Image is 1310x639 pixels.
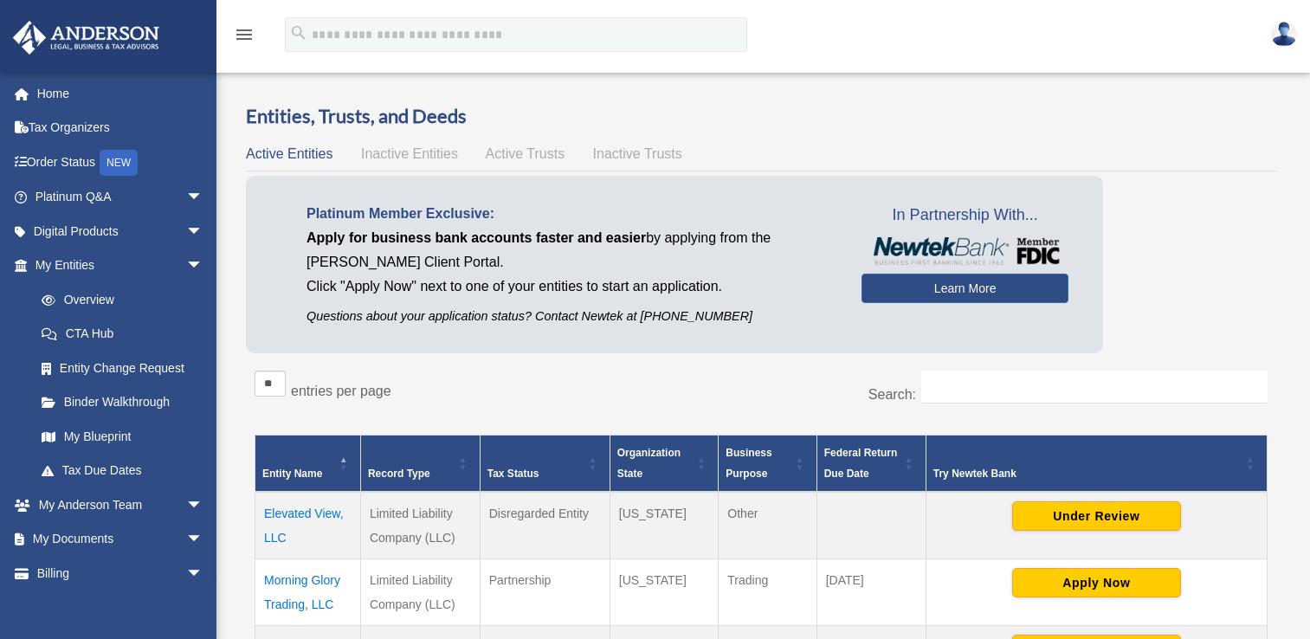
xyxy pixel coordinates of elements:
span: Apply for business bank accounts faster and easier [307,230,646,245]
a: menu [234,30,255,45]
span: Federal Return Due Date [824,447,898,480]
a: Learn More [862,274,1068,303]
div: Try Newtek Bank [933,463,1241,484]
a: My Entitiesarrow_drop_down [12,248,221,283]
th: Tax Status: Activate to sort [480,435,610,492]
span: Inactive Trusts [593,146,682,161]
a: CTA Hub [24,317,221,352]
label: entries per page [291,384,391,398]
th: Organization State: Activate to sort [610,435,719,492]
span: Active Trusts [486,146,565,161]
a: Overview [24,282,212,317]
th: Business Purpose: Activate to sort [719,435,816,492]
span: Tax Status [487,468,539,480]
span: Entity Name [262,468,322,480]
a: Home [12,76,229,111]
td: Partnership [480,558,610,625]
button: Apply Now [1012,568,1181,597]
img: Anderson Advisors Platinum Portal [8,21,165,55]
p: by applying from the [PERSON_NAME] Client Portal. [307,226,836,274]
a: Tax Organizers [12,111,229,145]
td: Morning Glory Trading, LLC [255,558,361,625]
span: Record Type [368,468,430,480]
a: My Anderson Teamarrow_drop_down [12,487,229,522]
i: menu [234,24,255,45]
i: search [289,23,308,42]
span: arrow_drop_down [186,522,221,558]
span: arrow_drop_down [186,487,221,523]
span: In Partnership With... [862,202,1068,229]
p: Questions about your application status? Contact Newtek at [PHONE_NUMBER] [307,306,836,327]
div: NEW [100,150,138,176]
span: Inactive Entities [361,146,458,161]
a: Digital Productsarrow_drop_down [12,214,229,248]
p: Platinum Member Exclusive: [307,202,836,226]
a: Platinum Q&Aarrow_drop_down [12,180,229,215]
th: Entity Name: Activate to invert sorting [255,435,361,492]
span: arrow_drop_down [186,556,221,591]
td: Elevated View, LLC [255,492,361,559]
img: User Pic [1271,22,1297,47]
img: NewtekBankLogoSM.png [870,237,1060,265]
span: Organization State [617,447,681,480]
td: [US_STATE] [610,492,719,559]
td: [US_STATE] [610,558,719,625]
a: Order StatusNEW [12,145,229,180]
th: Federal Return Due Date: Activate to sort [816,435,926,492]
a: Entity Change Request [24,351,221,385]
td: Disregarded Entity [480,492,610,559]
a: My Blueprint [24,419,221,454]
span: Active Entities [246,146,332,161]
span: arrow_drop_down [186,214,221,249]
td: Limited Liability Company (LLC) [360,492,480,559]
span: arrow_drop_down [186,180,221,216]
a: Binder Walkthrough [24,385,221,420]
td: Limited Liability Company (LLC) [360,558,480,625]
th: Record Type: Activate to sort [360,435,480,492]
a: Tax Due Dates [24,454,221,488]
span: arrow_drop_down [186,248,221,284]
h3: Entities, Trusts, and Deeds [246,103,1276,130]
p: Click "Apply Now" next to one of your entities to start an application. [307,274,836,299]
td: Other [719,492,816,559]
label: Search: [868,387,916,402]
th: Try Newtek Bank : Activate to sort [926,435,1267,492]
td: Trading [719,558,816,625]
span: Business Purpose [726,447,771,480]
td: [DATE] [816,558,926,625]
button: Under Review [1012,501,1181,531]
a: Billingarrow_drop_down [12,556,229,591]
a: My Documentsarrow_drop_down [12,522,229,557]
